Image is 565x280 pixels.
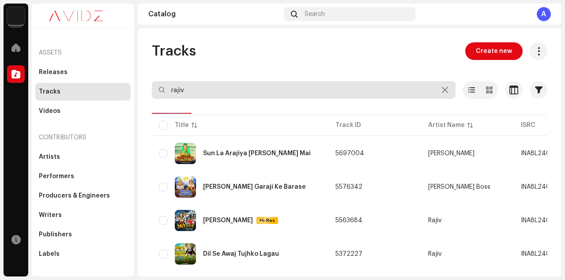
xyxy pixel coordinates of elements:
div: Catalog [148,11,280,18]
re-m-nav-item: Writers [35,206,131,224]
div: Sun La Arajiya Hamar Ae Mai [203,150,311,157]
div: [PERSON_NAME] Boss [428,184,490,190]
re-a-nav-header: Assets [35,42,131,63]
img: c62e35e2-805e-4b97-bf6a-e26ae3302771 [175,176,196,198]
div: Bhole Bhandari [203,217,253,224]
re-m-nav-item: Artists [35,148,131,166]
img: b6f6d8df-aaee-489f-82c4-526cec6c81da [175,210,196,231]
re-m-nav-item: Labels [35,245,131,263]
img: c33880e4-997d-43c3-bb6c-99e994066b80 [175,143,196,164]
div: Writers [39,212,62,219]
div: INA8L2406131 [521,184,563,190]
re-m-nav-item: Performers [35,168,131,185]
span: Rakesh Pathak [428,150,507,157]
div: [PERSON_NAME] [428,150,475,157]
div: Title [175,121,189,130]
div: Rajiv [428,251,441,257]
div: Performers [39,173,74,180]
re-a-nav-header: Contributors [35,127,131,148]
div: Rajiv [428,217,441,224]
re-m-nav-item: Publishers [35,226,131,243]
div: Megh Garaji Garaji Ke Barase [203,184,306,190]
re-m-nav-item: Videos [35,102,131,120]
div: Publishers [39,231,72,238]
div: Dil Se Awaj Tujhko Lagau [203,251,279,257]
span: Create new [476,42,512,60]
div: Artists [39,153,60,161]
span: 5372227 [335,251,362,257]
span: Amit Gupta Boss [428,184,507,190]
div: Producers & Engineers [39,192,110,199]
span: Tracks [152,42,196,60]
re-m-nav-item: Tracks [35,83,131,101]
span: Rajiv [428,251,507,257]
input: Search [152,81,456,99]
img: 6f05d7f2-3d20-4f1c-8c80-f1cb4510faf9 [175,243,196,265]
div: A [537,7,551,21]
div: Tracks [39,88,60,95]
span: 5576342 [335,184,362,190]
div: Labels [39,250,60,258]
span: Rajiv [428,217,507,224]
re-m-nav-item: Releases [35,63,131,81]
span: 5697004 [335,150,364,157]
div: Releases [39,69,68,76]
span: 5563684 [335,217,362,224]
span: Search [305,11,325,18]
img: 10d72f0b-d06a-424f-aeaa-9c9f537e57b6 [7,7,25,25]
div: Videos [39,108,60,115]
button: Create new [465,42,523,60]
div: Artist Name [428,121,465,130]
span: Hi-Res [257,217,277,224]
re-m-nav-item: Producers & Engineers [35,187,131,205]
